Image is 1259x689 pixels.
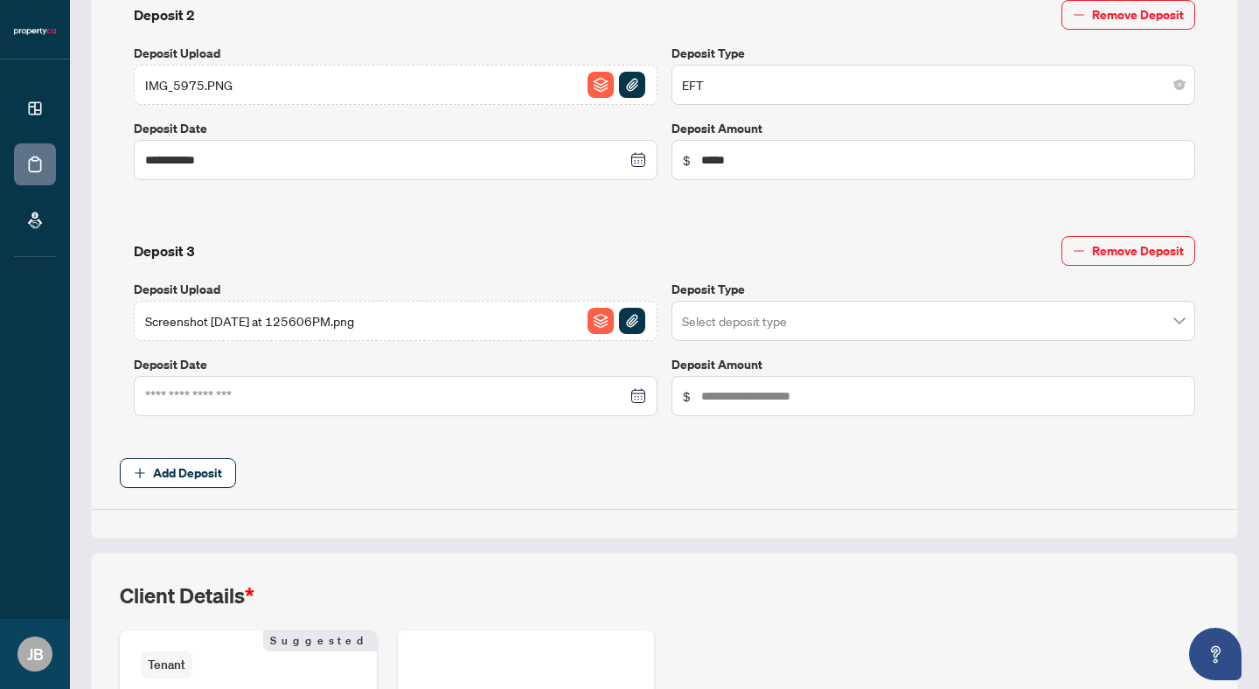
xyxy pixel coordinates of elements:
span: Suggested [263,630,377,651]
button: File Archive [587,307,615,335]
span: minus [1073,9,1085,21]
label: Deposit Date [134,119,657,138]
span: EFT [682,68,1185,101]
button: File Archive [587,71,615,99]
span: close-circle [1174,80,1185,90]
label: Deposit Upload [134,280,657,299]
span: Add Deposit [153,459,222,487]
span: minus [1073,245,1085,257]
span: Screenshot [DATE] at 125606PM.png [145,311,354,331]
button: Remove Deposit [1061,236,1195,266]
img: File Attachement [619,308,645,334]
label: Deposit Amount [671,119,1195,138]
span: Remove Deposit [1092,237,1184,265]
span: $ [683,386,691,406]
img: File Archive [588,308,614,334]
span: $ [683,150,691,170]
span: Tenant [141,651,192,679]
label: Deposit Type [671,44,1195,63]
img: File Attachement [619,72,645,98]
button: Add Deposit [120,458,236,488]
img: logo [14,26,56,37]
label: Deposit Amount [671,355,1195,374]
label: Deposit Upload [134,44,657,63]
h4: Deposit 2 [134,4,195,25]
img: File Archive [588,72,614,98]
span: IMG_5975.PNGFile ArchiveFile Attachement [134,65,657,105]
button: Open asap [1189,628,1242,680]
label: Deposit Type [671,280,1195,299]
span: plus [134,467,146,479]
button: File Attachement [618,71,646,99]
span: Remove Deposit [1092,1,1184,29]
button: File Attachement [618,307,646,335]
h4: Deposit 3 [134,240,195,261]
label: Deposit Date [134,355,657,374]
h2: Client Details [120,581,254,609]
span: JB [27,642,44,666]
span: IMG_5975.PNG [145,75,233,94]
span: Screenshot [DATE] at 125606PM.pngFile ArchiveFile Attachement [134,301,657,341]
